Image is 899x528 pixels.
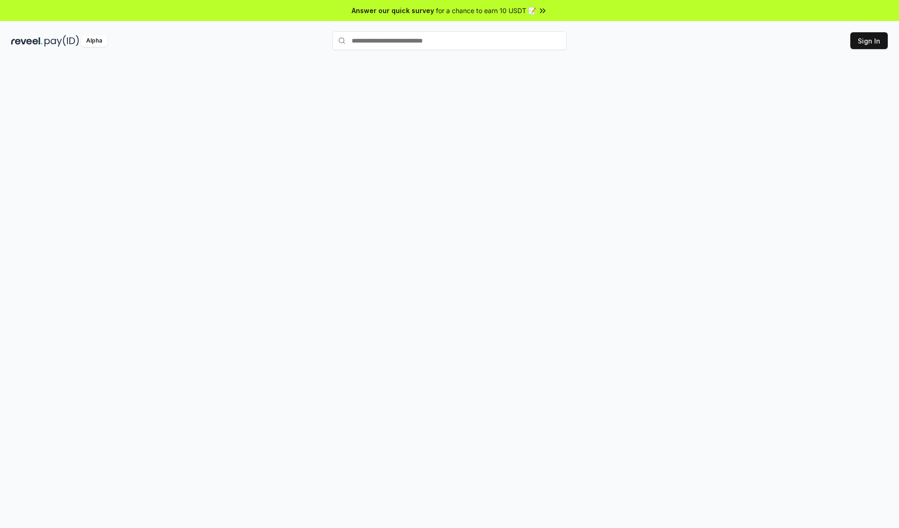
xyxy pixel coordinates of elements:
span: for a chance to earn 10 USDT 📝 [436,6,536,15]
div: Alpha [81,35,107,47]
span: Answer our quick survey [352,6,434,15]
button: Sign In [850,32,888,49]
img: reveel_dark [11,35,43,47]
img: pay_id [44,35,79,47]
